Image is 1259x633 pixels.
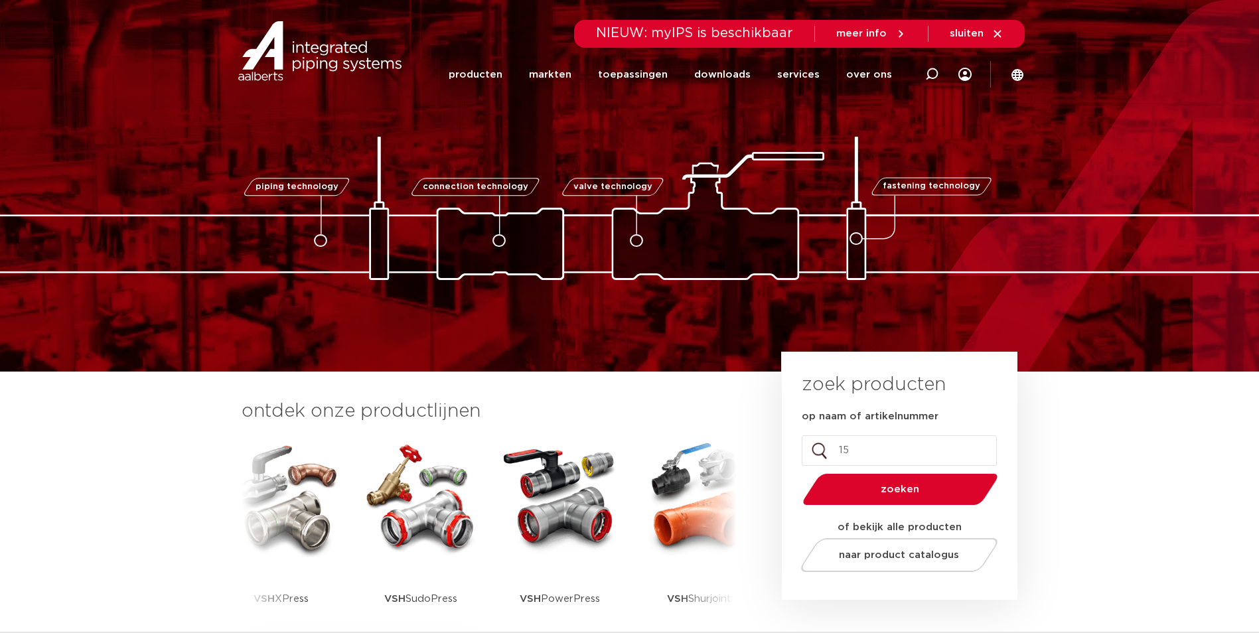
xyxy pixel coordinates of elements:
[520,594,541,604] strong: VSH
[802,372,946,398] h3: zoek producten
[802,435,997,466] input: zoeken
[384,594,406,604] strong: VSH
[694,48,751,102] a: downloads
[667,594,688,604] strong: VSH
[777,48,820,102] a: services
[950,29,984,38] span: sluiten
[449,48,502,102] a: producten
[256,182,338,191] span: piping technology
[883,182,980,191] span: fastening technology
[598,48,668,102] a: toepassingen
[797,472,1003,506] button: zoeken
[529,48,571,102] a: markten
[254,594,275,604] strong: VSH
[950,28,1003,40] a: sluiten
[596,27,793,40] span: NIEUW: myIPS is beschikbaar
[958,48,972,102] div: my IPS
[802,410,938,423] label: op naam of artikelnummer
[837,484,964,494] span: zoeken
[797,538,1001,572] a: naar product catalogus
[846,48,892,102] a: over ons
[836,29,887,38] span: meer info
[839,550,959,560] span: naar product catalogus
[838,522,962,532] strong: of bekijk alle producten
[422,182,528,191] span: connection technology
[573,182,652,191] span: valve technology
[449,48,892,102] nav: Menu
[242,398,737,425] h3: ontdek onze productlijnen
[836,28,907,40] a: meer info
